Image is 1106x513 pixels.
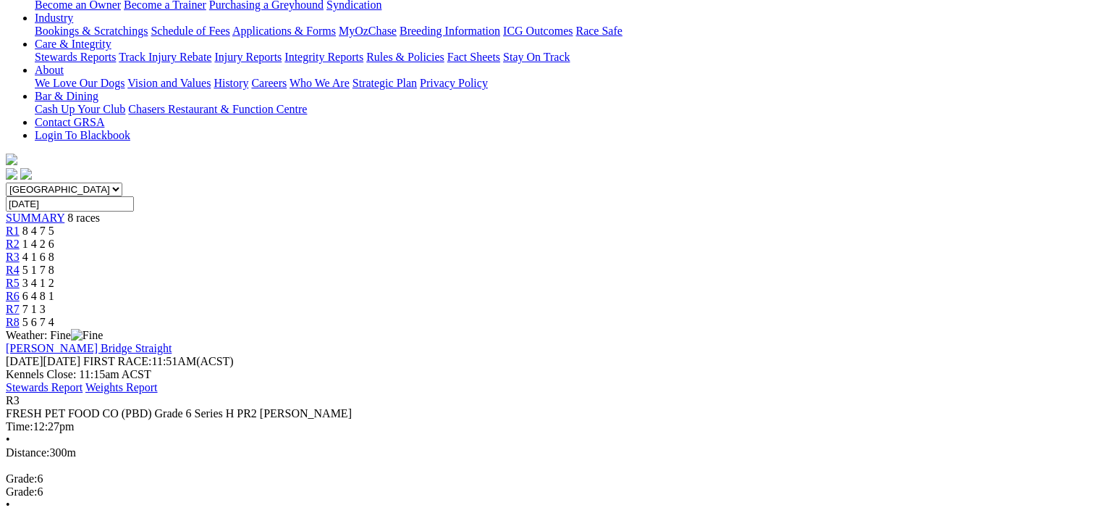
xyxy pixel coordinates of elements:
[214,77,248,89] a: History
[6,433,10,446] span: •
[83,355,234,367] span: 11:51AM(ACST)
[6,407,1089,420] div: FRESH PET FOOD CO (PBD) Grade 6 Series H PR2 [PERSON_NAME]
[35,25,1089,38] div: Industry
[6,355,43,367] span: [DATE]
[6,225,20,237] a: R1
[6,290,20,302] a: R6
[251,77,287,89] a: Careers
[83,355,151,367] span: FIRST RACE:
[22,225,54,237] span: 8 4 7 5
[6,277,20,289] a: R5
[6,485,38,498] span: Grade:
[6,251,20,263] a: R3
[35,77,124,89] a: We Love Our Dogs
[232,25,336,37] a: Applications & Forms
[35,51,116,63] a: Stewards Reports
[6,196,134,212] input: Select date
[22,277,54,289] span: 3 4 1 2
[6,264,20,276] a: R4
[22,316,54,328] span: 5 6 7 4
[22,290,54,302] span: 6 4 8 1
[447,51,500,63] a: Fact Sheets
[22,251,54,263] span: 4 1 6 8
[353,77,417,89] a: Strategic Plan
[6,381,83,393] a: Stewards Report
[6,420,1089,433] div: 12:27pm
[6,355,80,367] span: [DATE]
[35,77,1089,90] div: About
[214,51,282,63] a: Injury Reports
[35,25,148,37] a: Bookings & Scratchings
[575,25,622,37] a: Race Safe
[503,25,573,37] a: ICG Outcomes
[6,212,64,224] a: SUMMARY
[284,51,363,63] a: Integrity Reports
[35,116,104,128] a: Contact GRSA
[22,238,54,250] span: 1 4 2 6
[6,329,103,341] span: Weather: Fine
[71,329,103,342] img: Fine
[35,103,1089,116] div: Bar & Dining
[22,303,46,315] span: 7 1 3
[85,381,158,393] a: Weights Report
[127,77,211,89] a: Vision and Values
[35,51,1089,64] div: Care & Integrity
[22,264,54,276] span: 5 1 7 8
[35,103,125,115] a: Cash Up Your Club
[128,103,307,115] a: Chasers Restaurant & Function Centre
[35,38,111,50] a: Care & Integrity
[35,90,98,102] a: Bar & Dining
[6,499,10,511] span: •
[35,129,130,141] a: Login To Blackbook
[420,77,488,89] a: Privacy Policy
[67,212,100,224] span: 8 races
[6,154,17,165] img: logo-grsa-white.png
[6,342,172,354] a: [PERSON_NAME] Bridge Straight
[290,77,350,89] a: Who We Are
[339,25,397,37] a: MyOzChase
[366,51,444,63] a: Rules & Policies
[6,368,1089,381] div: Kennels Close: 11:15am ACST
[6,472,38,485] span: Grade:
[6,420,33,433] span: Time:
[20,168,32,180] img: twitter.svg
[35,12,73,24] a: Industry
[6,472,1089,485] div: 6
[400,25,500,37] a: Breeding Information
[6,238,20,250] a: R2
[6,485,1089,499] div: 6
[35,64,64,76] a: About
[6,446,1089,459] div: 300m
[6,316,20,328] a: R8
[503,51,570,63] a: Stay On Track
[6,394,20,406] span: R3
[6,446,49,459] span: Distance:
[119,51,211,63] a: Track Injury Rebate
[6,303,20,315] a: R7
[6,168,17,180] img: facebook.svg
[151,25,229,37] a: Schedule of Fees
